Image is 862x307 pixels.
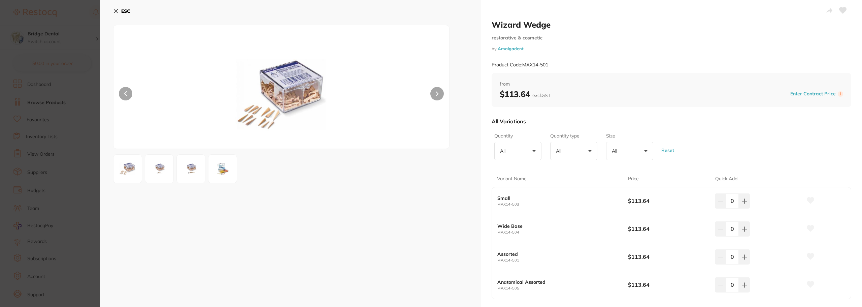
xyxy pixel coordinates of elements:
button: Reset [659,138,676,163]
small: by [492,46,851,51]
b: $113.64 [628,281,706,288]
label: Size [606,133,651,140]
small: MAX14-503 [497,202,628,207]
small: MAX14-501 [497,258,628,263]
small: MAX14-505 [497,286,628,290]
button: Enter Contract Price [788,91,838,97]
span: excl. GST [532,92,551,98]
b: ESC [121,8,130,14]
h2: Wizard Wedge [492,20,851,30]
img: MTQ1MDEtanBn [115,157,140,181]
p: All [556,148,564,154]
b: Wide Base [497,223,615,229]
label: Quantity [494,133,539,140]
b: Small [497,195,615,201]
small: Product Code: MAX14-501 [492,62,548,68]
b: $113.64 [628,253,706,260]
p: Quick Add [715,176,737,182]
img: MTQ1MDQtanBn [179,157,203,181]
b: $113.64 [500,89,551,99]
b: $113.64 [628,197,706,205]
b: Assorted [497,251,615,257]
label: Quantity type [550,133,595,140]
p: Price [628,176,639,182]
p: All Variations [492,118,526,125]
button: All [606,142,653,160]
button: ESC [113,5,130,17]
img: MTQ1MDEtanBn [180,42,382,149]
img: MTQ1MDMtanBn [147,157,171,181]
a: Amalgadent [498,46,524,51]
b: $113.64 [628,225,706,233]
span: from [500,81,843,88]
small: MAX14-504 [497,230,628,235]
img: MTQ1MDUtanBn [210,157,235,181]
p: All [500,148,508,154]
button: All [494,142,541,160]
small: restorative & cosmetic [492,35,851,41]
button: All [550,142,597,160]
p: Variant Name [497,176,527,182]
b: Anatomical Assorted [497,279,615,285]
label: i [838,91,843,97]
p: All [612,148,620,154]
